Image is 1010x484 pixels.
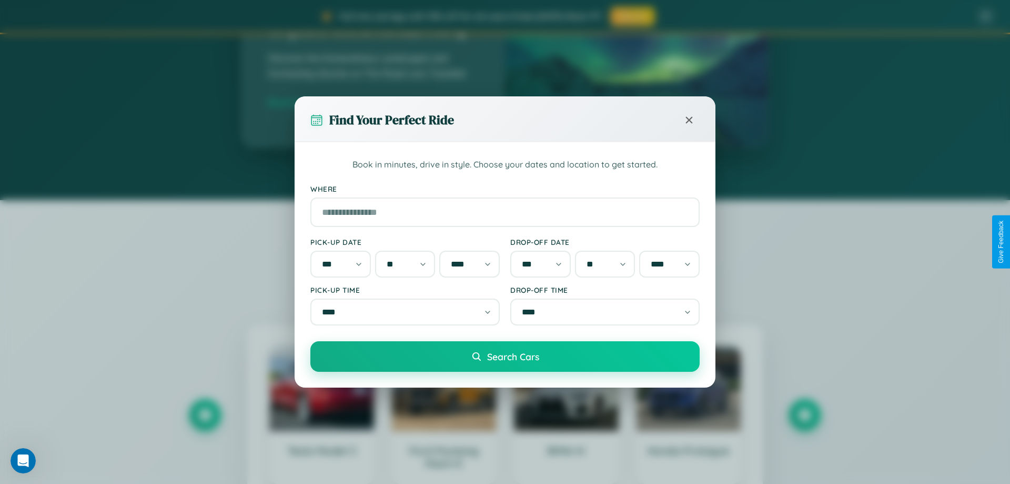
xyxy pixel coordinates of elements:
[510,238,700,246] label: Drop-off Date
[310,341,700,372] button: Search Cars
[310,238,500,246] label: Pick-up Date
[487,351,539,362] span: Search Cars
[329,111,454,129] h3: Find Your Perfect Ride
[310,184,700,193] label: Where
[310,285,500,294] label: Pick-up Time
[510,285,700,294] label: Drop-off Time
[310,158,700,172] p: Book in minutes, drive in style. Choose your dates and location to get started.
